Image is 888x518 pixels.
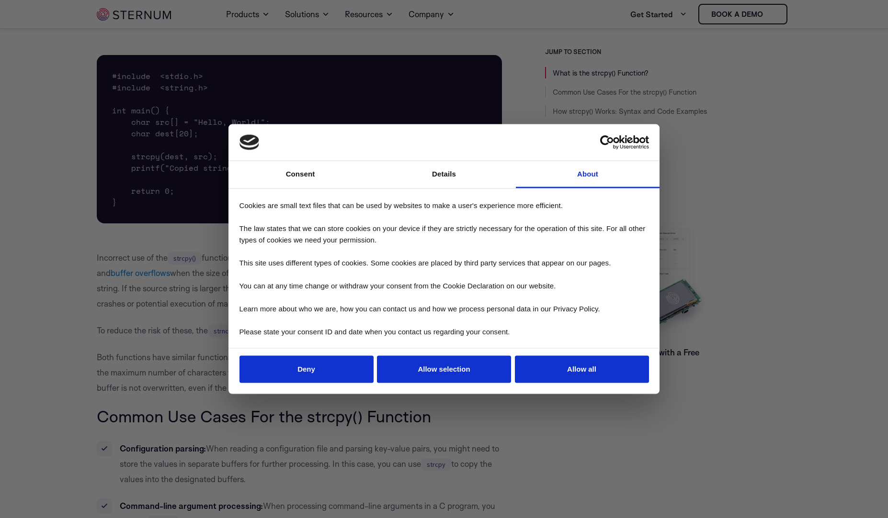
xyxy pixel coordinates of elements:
img: logo [239,135,260,150]
button: Allow selection [377,356,511,383]
div: Cookies are small text files that can be used by websites to make a user's experience more effici... [231,192,657,346]
a: Usercentrics Cookiebot - opens in a new window [565,135,649,149]
a: Consent [228,161,372,188]
a: Details [372,161,516,188]
button: Deny [239,356,374,383]
button: Allow all [515,356,649,383]
a: About [516,161,660,188]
